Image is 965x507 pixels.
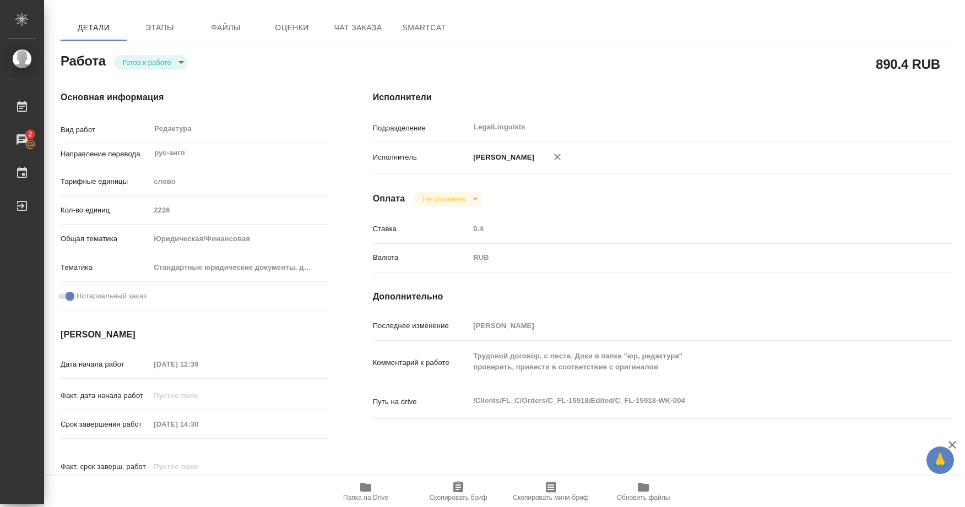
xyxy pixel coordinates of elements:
[150,172,328,191] div: слово
[61,390,150,401] p: Факт. дата начала работ
[373,290,953,303] h4: Дополнительно
[469,347,904,377] textarea: Трудовой договор, с листа. Доки в папке "юр, редактура" проверить, привести в соответствие с ориг...
[373,396,470,407] p: Путь на drive
[931,449,950,472] span: 🙏
[513,494,588,501] span: Скопировать мини-бриф
[343,494,388,501] span: Папка на Drive
[150,356,246,372] input: Пустое поле
[332,21,384,35] span: Чат заказа
[21,129,39,140] span: 2
[150,230,328,248] div: Юридическая/Финансовая
[505,476,597,507] button: Скопировать мини-бриф
[469,248,904,267] div: RUB
[545,145,570,169] button: Удалить исполнителя
[61,419,150,430] p: Срок завершения работ
[265,21,318,35] span: Оценки
[150,459,246,475] input: Пустое поле
[373,91,953,104] h4: Исполнители
[114,55,188,70] div: Готов к работе
[120,58,175,67] button: Готов к работе
[373,152,470,163] p: Исполнитель
[373,252,470,263] p: Валюта
[61,176,150,187] p: Тарифные единицы
[3,126,41,154] a: 2
[150,258,328,277] div: Стандартные юридические документы, договоры, уставы
[469,318,904,334] input: Пустое поле
[373,192,405,205] h4: Оплата
[199,21,252,35] span: Файлы
[373,223,470,235] p: Ставка
[926,446,954,474] button: 🙏
[419,194,468,204] button: Не оплачена
[373,320,470,331] p: Последнее изменение
[398,21,451,35] span: SmartCat
[617,494,670,501] span: Обновить файлы
[469,391,904,410] textarea: /Clients/FL_C/Orders/C_FL-15918/Edited/C_FL-15918-WK-004
[61,262,150,273] p: Тематика
[61,461,150,472] p: Факт. срок заверш. работ
[61,205,150,216] p: Кол-во единиц
[150,416,246,432] input: Пустое поле
[61,149,150,160] p: Направление перевода
[469,221,904,237] input: Пустое поле
[597,476,690,507] button: Обновить файлы
[150,202,328,218] input: Пустое поле
[373,123,470,134] p: Подразделение
[414,192,481,206] div: Готов к работе
[319,476,412,507] button: Папка на Drive
[77,291,147,302] span: Нотариальный заказ
[61,359,150,370] p: Дата начала работ
[67,21,120,35] span: Детали
[429,494,487,501] span: Скопировать бриф
[61,233,150,244] p: Общая тематика
[61,91,329,104] h4: Основная информация
[469,152,534,163] p: [PERSON_NAME]
[876,54,940,73] h2: 890.4 RUB
[61,50,106,70] h2: Работа
[150,388,246,404] input: Пустое поле
[133,21,186,35] span: Этапы
[61,328,329,341] h4: [PERSON_NAME]
[61,124,150,135] p: Вид работ
[373,357,470,368] p: Комментарий к работе
[412,476,505,507] button: Скопировать бриф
